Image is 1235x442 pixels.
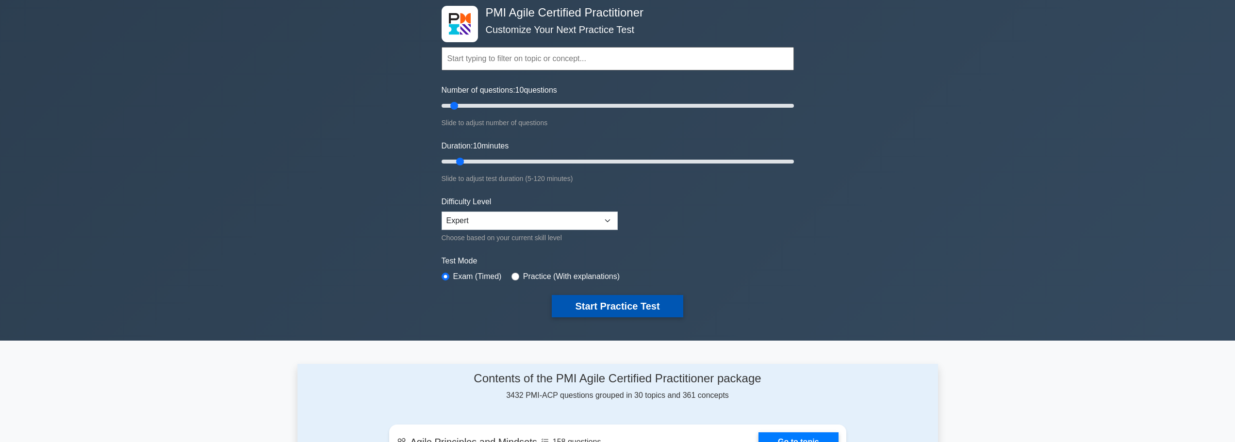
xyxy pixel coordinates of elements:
div: Slide to adjust test duration (5-120 minutes) [442,173,794,184]
span: 10 [473,142,481,150]
div: Choose based on your current skill level [442,232,618,244]
label: Difficulty Level [442,196,492,208]
button: Start Practice Test [552,295,683,317]
h4: PMI Agile Certified Practitioner [482,6,746,20]
label: Number of questions: questions [442,84,557,96]
h4: Contents of the PMI Agile Certified Practitioner package [389,372,846,386]
div: Slide to adjust number of questions [442,117,794,129]
div: 3432 PMI-ACP questions grouped in 30 topics and 361 concepts [389,372,846,401]
label: Practice (With explanations) [523,271,620,282]
label: Exam (Timed) [453,271,502,282]
label: Test Mode [442,255,794,267]
span: 10 [515,86,524,94]
input: Start typing to filter on topic or concept... [442,47,794,70]
label: Duration: minutes [442,140,509,152]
